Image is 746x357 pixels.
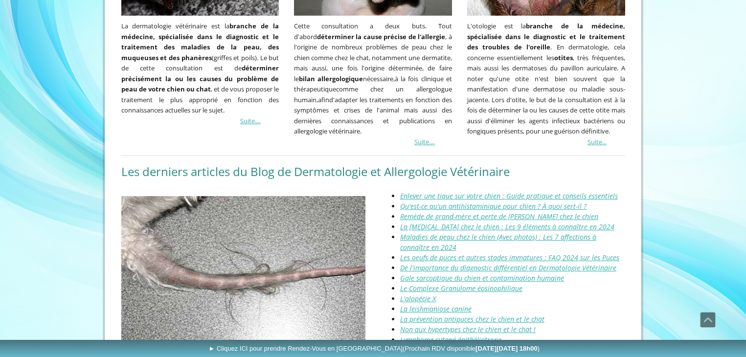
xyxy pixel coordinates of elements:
a: De l'importance du diagnostic différentiel en Dermatologie Vétérinaire [400,263,616,272]
strong: otites [554,53,573,62]
strong: bilan allergologique [299,74,363,83]
span: afin [318,95,329,104]
strong: déterminer la cause précise de l'allergie [317,32,445,41]
strong: branche de la médecine, spécialisée dans le diagnostic et le traitement des maladies de la peau, ... [121,22,279,62]
span: Défiler vers le haut [701,312,715,327]
h2: Les derniers articles du Blog de Dermatologie et Allergologie Vétérinaire [121,164,625,179]
a: Maladies de peau chez le chien (Avec photos) : Les 7 affections à connaître en 2024 [400,232,596,252]
a: Lymphome cutané épithéliotrope [400,335,501,344]
span: d'adapter les traitements en fonction des symptômes et crises de l'animal mais aussi des dernière... [294,95,452,136]
a: Suite.... [414,137,435,146]
a: L'alopécie X [400,294,436,303]
a: La leishmaniose canine [400,304,472,313]
a: Les oeufs de puces et autres stades immatures : FAQ 2024 sur les Puces [400,253,619,262]
span: ► Cliquez ICI pour prendre Rendez-Vous en [GEOGRAPHIC_DATA] [208,345,540,352]
a: Qu'est-ce qu'un antihistaminique pour chien ? À quoi sert-il ? [400,201,587,211]
a: Enlever une tique sur votre chien : Guide pratique et conseils essentiels [400,191,618,201]
a: Non aux hypertypes chez le chien et le chat ! [400,325,536,334]
a: Remède de grand-mère et perte de [PERSON_NAME] chez le chien [400,212,598,221]
b: [DATE][DATE] 18h00 [475,345,538,352]
strong: branche de la médecine, spécialisée dans le diagnostic et le traitement des troubles de l'oreille [467,22,625,51]
a: Suite... [588,137,607,146]
a: La prévention antipuces chez le chien et le chat [400,314,544,324]
span: L'otologie est la . En dermatologie, cela concerne essentiellement les , très fréquentes, mais au... [467,22,625,135]
span: comme chez un allergologue humain, [294,85,452,104]
a: Suite.... [240,116,261,125]
a: Le Complexe Granulome éosinophilique [400,284,522,293]
a: Défiler vers le haut [700,312,716,328]
strong: déterminer précisément la ou les causes du problème de peau de votre chien ou chat [121,64,279,93]
a: La [MEDICAL_DATA] chez le chien : Les 9 éléments à connaître en 2024 [400,222,614,231]
span: (Prochain RDV disponible ) [403,345,540,352]
span: Cette consultation a deux buts. Tout d'abord , à l'origine de nombreux problèmes de peau chez le ... [294,22,452,83]
a: Gale sarcoptique du chien et contamination humaine [400,273,564,283]
span: La dermatologie vétérinaire est la (griffes et poils). Le but de cette consultation est de , et d... [121,22,279,114]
